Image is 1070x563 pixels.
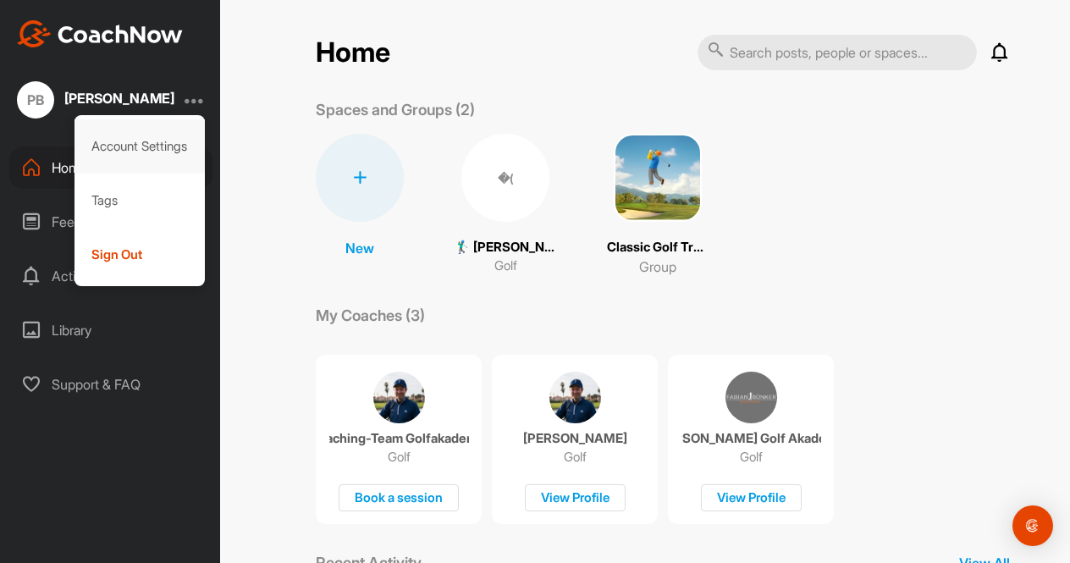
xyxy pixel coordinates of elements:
div: Activity [9,255,212,297]
div: Account Settings [74,119,206,174]
div: PB [17,81,54,119]
img: CoachNow [17,20,183,47]
div: Support & FAQ [9,363,212,406]
p: [PERSON_NAME] Golf Akademie [681,430,821,447]
img: coach avatar [549,372,601,423]
p: Golf [740,449,763,466]
p: New [345,238,374,258]
p: Group [639,257,676,277]
div: Sign Out [74,228,206,282]
a: Classic Golf Training Gruppe 🏌️‍♂️Group [607,134,709,277]
div: View Profile [701,484,802,512]
div: [PERSON_NAME] [64,91,174,105]
h2: Home [316,36,390,69]
div: View Profile [525,484,626,512]
img: coach avatar [725,372,777,423]
p: 🏌‍♂ [PERSON_NAME] (7.7) [455,238,556,257]
p: Coaching-Team Golfakademie [329,430,469,447]
img: square_940d96c4bb369f85efc1e6d025c58b75.png [614,134,702,222]
p: Golf [388,449,411,466]
img: coach avatar [373,372,425,423]
p: Golf [564,449,587,466]
p: Spaces and Groups (2) [316,98,475,121]
p: [PERSON_NAME] [523,430,627,447]
p: Golf [494,257,517,276]
div: Open Intercom Messenger [1012,505,1053,546]
div: Book a session [339,484,459,512]
div: Library [9,309,212,351]
input: Search posts, people or spaces... [698,35,977,70]
div: �( [461,134,549,222]
a: �(🏌‍♂ [PERSON_NAME] (7.7)Golf [455,134,556,277]
div: Tags [74,174,206,228]
div: Feed [9,201,212,243]
p: My Coaches (3) [316,304,425,327]
p: Classic Golf Training Gruppe 🏌️‍♂️ [607,238,709,257]
div: Home [9,146,212,189]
